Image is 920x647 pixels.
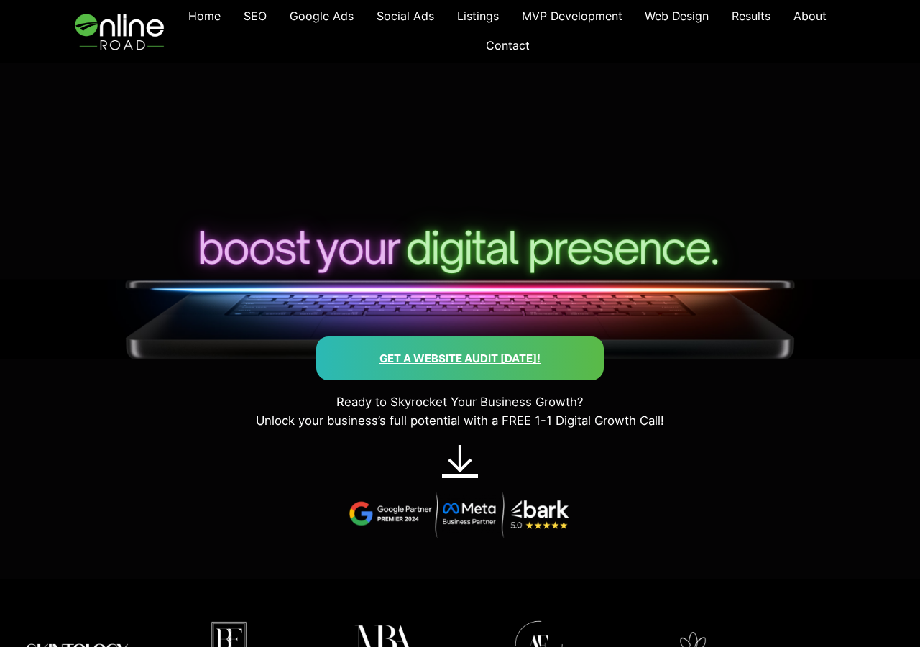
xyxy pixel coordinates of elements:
span: About [793,9,827,23]
a: Google Ads [278,2,365,32]
span: Contact [486,39,530,52]
span: Results [732,9,770,23]
nav: Navigation [169,2,847,61]
a: Social Ads [365,2,446,32]
a: Web Design [634,2,721,32]
a: ↓ [442,436,478,482]
span: Social Ads [377,9,434,23]
a: Results [720,2,782,32]
span: SEO [244,9,267,23]
a: Get a Website AUdit [DATE]! [379,352,540,365]
span: MVP Development [522,9,622,23]
a: Home [177,2,232,32]
span: Google Ads [290,9,354,23]
a: SEO [232,2,278,32]
span: Web Design [645,9,709,23]
span: Listings [457,9,499,23]
a: Contact [474,32,541,61]
a: MVP Development [510,2,634,32]
p: Ready to Skyrocket Your Business Growth? Unlock your business’s full potential with a FREE 1-1 Di... [46,393,874,430]
a: About [782,2,838,32]
a: Listings [446,2,510,32]
span: Home [188,9,221,23]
